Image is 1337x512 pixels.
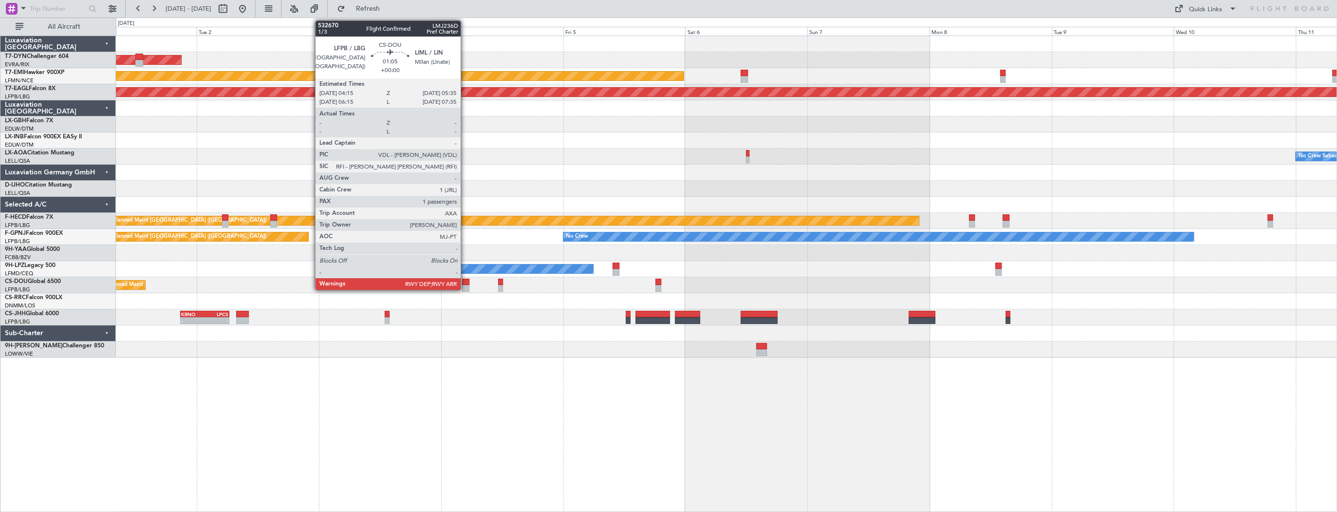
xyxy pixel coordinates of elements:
[197,27,319,36] div: Tue 2
[413,262,435,276] div: No Crew
[118,19,134,28] div: [DATE]
[5,279,28,284] span: CS-DOU
[333,1,391,17] button: Refresh
[566,229,588,244] div: No Crew
[5,230,26,236] span: F-GPNJ
[5,214,53,220] a: F-HECDFalcon 7X
[5,286,30,293] a: LFPB/LBG
[5,125,34,133] a: EDLW/DTM
[5,302,35,309] a: DNMM/LOS
[113,229,266,244] div: Planned Maint [GEOGRAPHIC_DATA] ([GEOGRAPHIC_DATA])
[319,27,441,36] div: Wed 3
[181,318,204,323] div: -
[166,4,211,13] span: [DATE] - [DATE]
[5,263,56,268] a: 9H-LPZLegacy 500
[5,222,30,229] a: LFPB/LBG
[5,311,26,317] span: CS-JHH
[5,70,24,76] span: T7-EMI
[181,311,204,317] div: KRNO
[5,190,30,197] a: LELL/QSA
[11,19,106,35] button: All Aircraft
[5,295,26,301] span: CS-RRC
[5,263,24,268] span: 9H-LPZ
[5,61,29,68] a: EVRA/RIX
[5,118,53,124] a: LX-GBHFalcon 7X
[5,86,56,92] a: T7-EAGLFalcon 8X
[5,247,60,252] a: 9H-YAAGlobal 5000
[1052,27,1174,36] div: Tue 9
[563,27,686,36] div: Fri 5
[25,23,103,30] span: All Aircraft
[5,238,30,245] a: LFPB/LBG
[205,311,228,317] div: LPCS
[5,118,26,124] span: LX-GBH
[5,350,33,358] a: LOWW/VIE
[5,54,69,59] a: T7-DYNChallenger 604
[5,230,63,236] a: F-GPNJFalcon 900EX
[30,1,86,16] input: Trip Number
[1170,1,1242,17] button: Quick Links
[5,311,59,317] a: CS-JHHGlobal 6000
[5,134,24,140] span: LX-INB
[5,54,27,59] span: T7-DYN
[205,318,228,323] div: -
[113,213,266,228] div: Planned Maint [GEOGRAPHIC_DATA] ([GEOGRAPHIC_DATA])
[5,86,29,92] span: T7-EAGL
[5,343,104,349] a: 9H-[PERSON_NAME]Challenger 850
[5,343,62,349] span: 9H-[PERSON_NAME]
[1189,5,1222,15] div: Quick Links
[5,150,74,156] a: LX-AOACitation Mustang
[75,27,197,36] div: Mon 1
[929,27,1052,36] div: Mon 8
[5,70,64,76] a: T7-EMIHawker 900XP
[5,77,34,84] a: LFMN/NCE
[441,27,563,36] div: Thu 4
[5,254,31,261] a: FCBB/BZV
[5,150,27,156] span: LX-AOA
[5,214,26,220] span: F-HECD
[5,247,27,252] span: 9H-YAA
[807,27,929,36] div: Sun 7
[685,27,807,36] div: Sat 6
[5,295,62,301] a: CS-RRCFalcon 900LX
[5,141,34,149] a: EDLW/DTM
[5,270,33,277] a: LFMD/CEQ
[5,182,25,188] span: D-IJHO
[5,182,72,188] a: D-IJHOCitation Mustang
[5,134,82,140] a: LX-INBFalcon 900EX EASy II
[5,157,30,165] a: LELL/QSA
[347,5,388,12] span: Refresh
[1173,27,1296,36] div: Wed 10
[5,279,61,284] a: CS-DOUGlobal 6500
[5,318,30,325] a: LFPB/LBG
[5,93,30,100] a: LFPB/LBG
